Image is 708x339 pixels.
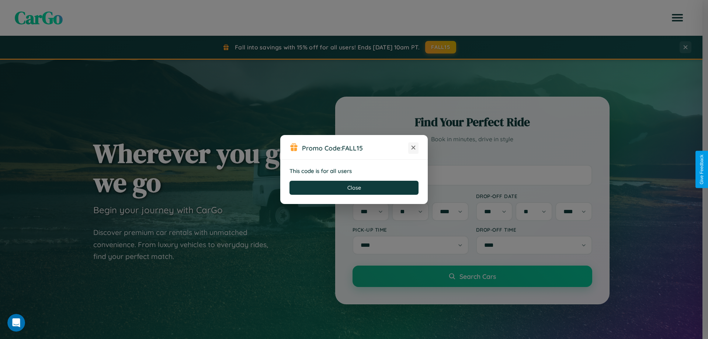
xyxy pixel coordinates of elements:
strong: This code is for all users [289,167,352,174]
div: Give Feedback [699,155,704,184]
b: FALL15 [342,144,363,152]
iframe: Intercom live chat [7,314,25,332]
h3: Promo Code: [302,144,408,152]
button: Close [289,181,419,195]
